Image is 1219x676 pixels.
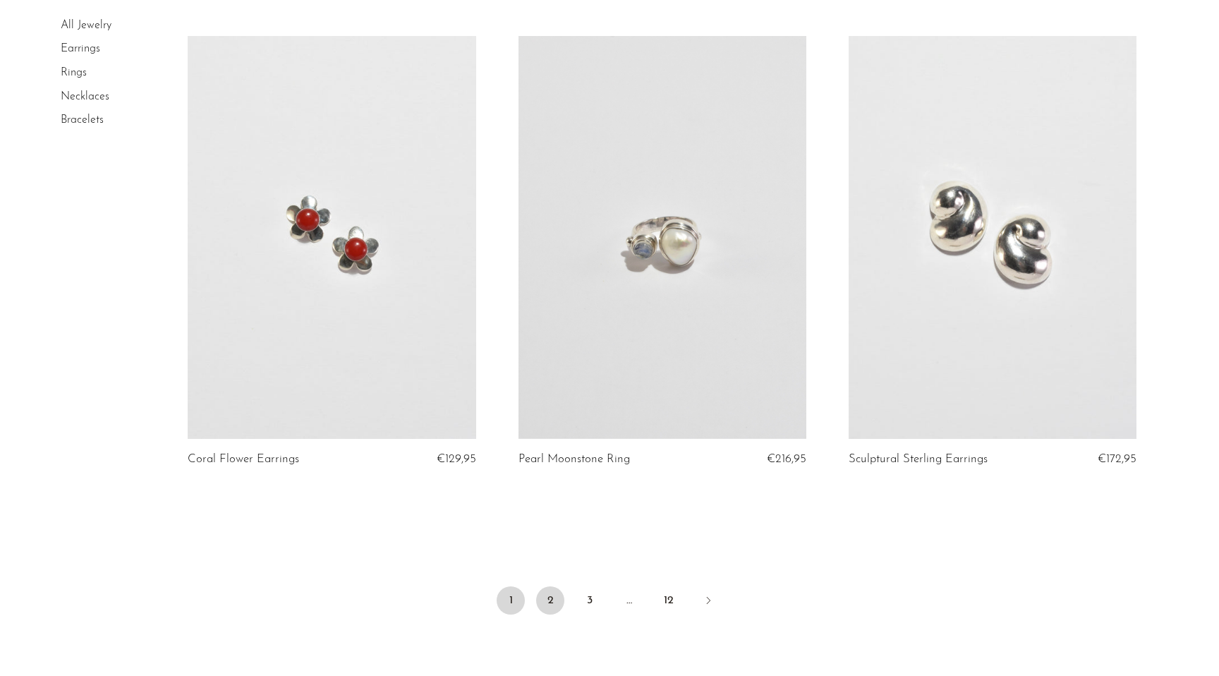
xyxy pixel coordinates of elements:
[615,586,643,615] span: …
[694,586,722,617] a: Next
[61,44,100,55] a: Earrings
[655,586,683,615] a: 12
[61,67,87,78] a: Rings
[536,586,564,615] a: 2
[767,453,806,465] span: €216,95
[518,453,630,466] a: Pearl Moonstone Ring
[61,20,111,31] a: All Jewelry
[188,453,299,466] a: Coral Flower Earrings
[849,453,988,466] a: Sculptural Sterling Earrings
[497,586,525,615] span: 1
[576,586,604,615] a: 3
[61,114,104,126] a: Bracelets
[1098,453,1136,465] span: €172,95
[61,91,109,102] a: Necklaces
[437,453,476,465] span: €129,95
